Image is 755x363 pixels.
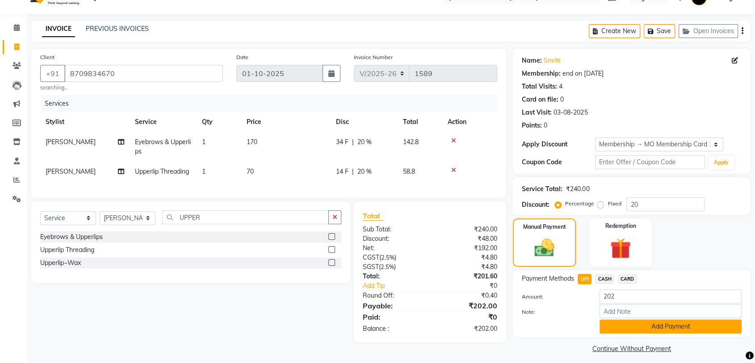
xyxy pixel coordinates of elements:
img: _cash.svg [528,236,560,259]
span: 58.8 [403,167,415,175]
div: 0 [560,95,564,104]
div: 0 [544,121,547,130]
span: 20 % [357,137,372,147]
span: Upperlip Threading [135,167,189,175]
button: Save [644,24,675,38]
div: Total: [356,272,430,281]
div: Sub Total: [356,225,430,234]
div: Upperlip Threading [40,245,94,255]
span: | [352,137,354,147]
div: ₹202.00 [430,300,504,311]
span: Total [363,211,383,221]
th: Disc [331,112,398,132]
div: ( ) [356,262,430,272]
input: Amount [600,290,742,303]
div: 03-08-2025 [554,108,587,117]
span: 20 % [357,167,372,176]
a: Smriti [544,56,560,65]
div: ₹202.00 [430,324,504,333]
label: Fixed [608,200,621,208]
div: Name: [522,56,542,65]
label: Client [40,53,55,61]
a: INVOICE [42,21,75,37]
input: Enter Offer / Coupon Code [595,155,705,169]
div: ( ) [356,253,430,262]
div: ₹0 [430,312,504,322]
div: ₹192.00 [430,243,504,253]
span: 142.8 [403,138,419,146]
label: Percentage [565,200,594,208]
div: ₹0 [442,281,504,290]
label: Manual Payment [523,223,566,231]
span: 14 F [336,167,348,176]
button: Add Payment [600,320,742,333]
div: Discount: [522,200,549,209]
div: Last Visit: [522,108,552,117]
span: CARD [618,274,637,284]
label: Redemption [605,222,636,230]
a: Continue Without Payment [515,344,749,354]
div: Payable: [356,300,430,311]
a: PREVIOUS INVOICES [86,25,149,33]
div: Coupon Code [522,158,595,167]
th: Service [130,112,197,132]
div: 4 [559,82,562,91]
span: CGST [363,253,379,261]
div: Paid: [356,312,430,322]
div: Upperlip~Wax [40,258,81,268]
span: [PERSON_NAME] [46,138,96,146]
div: ₹4.80 [430,262,504,272]
label: Amount: [515,293,593,301]
span: 70 [247,167,254,175]
div: Points: [522,121,542,130]
label: Note: [515,308,593,316]
th: Action [442,112,497,132]
div: ₹4.80 [430,253,504,262]
div: Total Visits: [522,82,557,91]
th: Stylist [40,112,130,132]
span: 170 [247,138,257,146]
div: ₹201.60 [430,272,504,281]
span: 1 [202,167,206,175]
span: CASH [595,274,614,284]
span: 2.5% [381,263,394,270]
span: 2.5% [381,254,394,261]
img: _gift.svg [604,235,637,261]
div: Membership: [522,69,561,78]
div: Eyebrows & Upperlips [40,232,103,242]
div: Balance : [356,324,430,333]
div: ₹0.40 [430,291,504,300]
span: UPI [578,274,591,284]
span: | [352,167,354,176]
span: Payment Methods [522,274,574,283]
a: Add Tip [356,281,442,290]
span: 1 [202,138,206,146]
input: Search or Scan [162,210,329,224]
th: Total [398,112,442,132]
div: ₹48.00 [430,234,504,243]
div: Round Off: [356,291,430,300]
span: 34 F [336,137,348,147]
span: SGST [363,263,379,271]
span: [PERSON_NAME] [46,167,96,175]
label: Date [236,53,248,61]
button: Apply [709,156,734,169]
div: Services [41,95,504,112]
th: Price [241,112,331,132]
small: searching... [40,84,223,92]
input: Search by Name/Mobile/Email/Code [64,65,223,82]
div: Net: [356,243,430,253]
div: Card on file: [522,95,558,104]
div: end on [DATE] [562,69,603,78]
label: Invoice Number [354,53,393,61]
div: ₹240.00 [566,184,589,194]
th: Qty [197,112,241,132]
span: Eyebrows & Upperlips [135,138,191,155]
div: ₹240.00 [430,225,504,234]
button: +91 [40,65,65,82]
button: Open Invoices [679,24,738,38]
div: Discount: [356,234,430,243]
div: Service Total: [522,184,562,194]
input: Add Note [600,304,742,318]
button: Create New [589,24,640,38]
